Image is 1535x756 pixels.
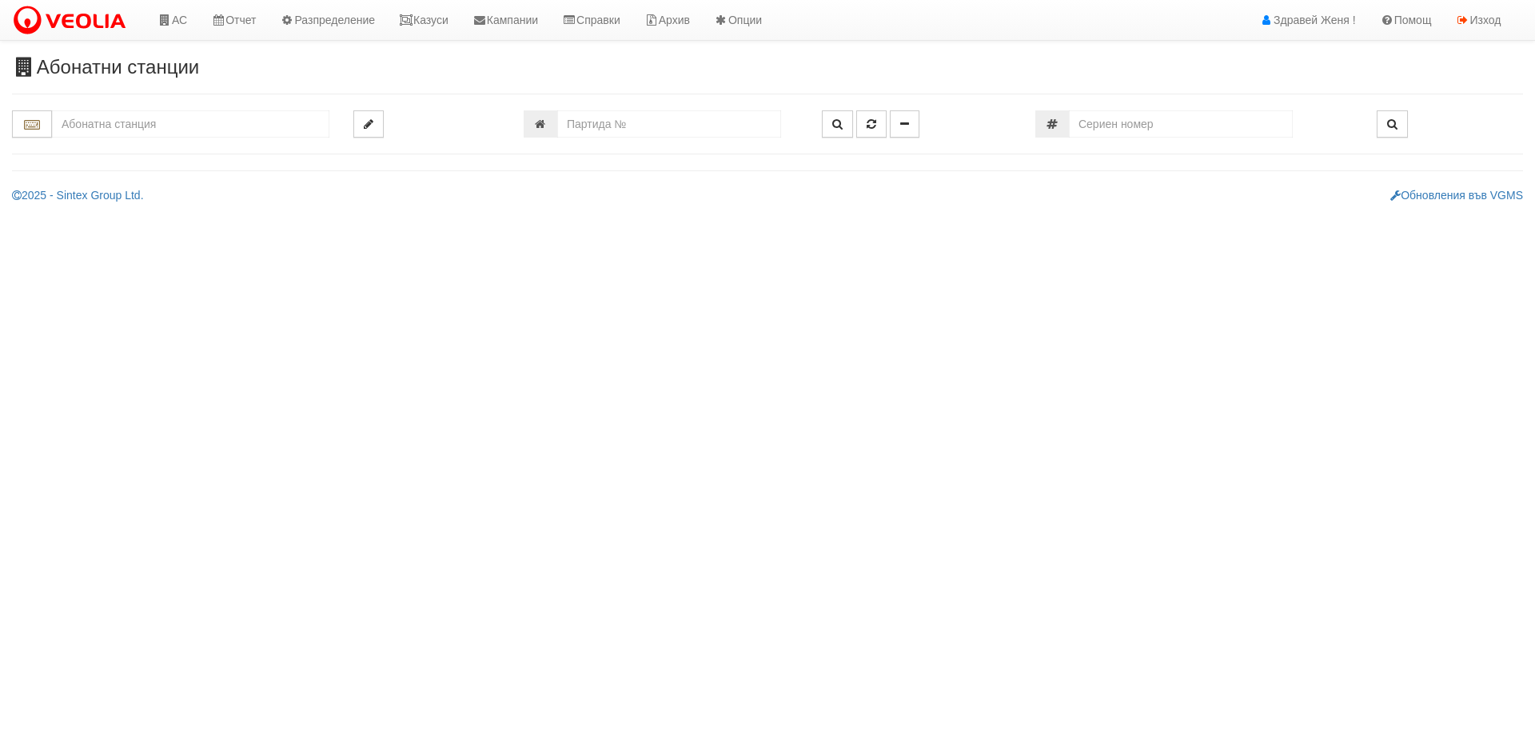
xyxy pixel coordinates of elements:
input: Абонатна станция [52,110,329,138]
h3: Абонатни станции [12,57,1523,78]
input: Партида № [557,110,781,138]
input: Сериен номер [1069,110,1293,138]
a: Обновления във VGMS [1390,189,1523,202]
a: 2025 - Sintex Group Ltd. [12,189,144,202]
img: VeoliaLogo.png [12,4,134,38]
